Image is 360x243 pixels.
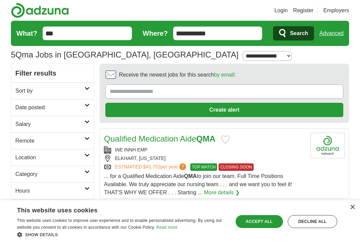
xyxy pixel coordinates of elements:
[15,187,85,195] h2: Hours
[190,163,217,171] span: TOP MATCH
[105,103,343,117] button: Create alert
[11,149,94,166] a: Location
[11,116,94,132] a: Salary
[273,26,314,40] button: Search
[143,28,168,38] label: Where?
[214,72,234,78] a: by email
[17,204,210,214] div: This website uses cookies
[156,225,178,230] a: Read more, opens a new window
[17,218,222,230] span: This website uses cookies to improve user experience and to enable personalised advertising. By u...
[11,49,15,61] span: 5
[104,146,305,153] div: INE INNH EMP
[115,163,187,171] a: ESTIMATED:$43,752per year?
[323,6,349,15] a: Employers
[179,163,186,170] span: ?
[15,87,85,95] h2: Sort by
[184,173,197,179] strong: QMA
[236,215,283,228] div: Accept all
[319,27,344,40] a: Advanced
[143,164,161,169] span: $43,752
[104,173,292,195] span: ... for a Qualified Medication Aide to join our team. Full Time Positions Available. We truly app...
[11,132,94,149] a: Remote
[11,50,239,59] h1: Qma Jobs in [GEOGRAPHIC_DATA], [GEOGRAPHIC_DATA]
[16,28,37,38] label: What?
[15,153,85,162] h2: Location
[11,3,69,18] img: Adzuna logo
[196,134,215,143] strong: QMA
[17,231,227,238] div: Show details
[15,137,85,145] h2: Remote
[104,155,305,162] div: ELKHART, [US_STATE]
[15,170,85,178] h2: Category
[104,134,215,143] a: Qualified Medication AideQMA
[219,163,254,171] span: CLOSING SOON
[15,103,85,112] h2: Date posted
[119,71,236,79] span: Receive the newest jobs for this search :
[290,27,308,40] span: Search
[204,189,240,197] a: More details ❯
[25,232,58,237] span: Show details
[11,82,94,99] a: Sort by
[350,205,355,210] div: Close
[11,99,94,116] a: Date posted
[11,182,94,199] a: Hours
[11,64,94,82] h2: Filter results
[288,215,337,228] div: Decline all
[274,6,288,15] a: Login
[11,166,94,182] a: Category
[221,135,230,144] button: Add to favorite jobs
[293,6,314,15] a: Register
[15,120,85,128] h2: Salary
[311,133,345,158] img: Company logo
